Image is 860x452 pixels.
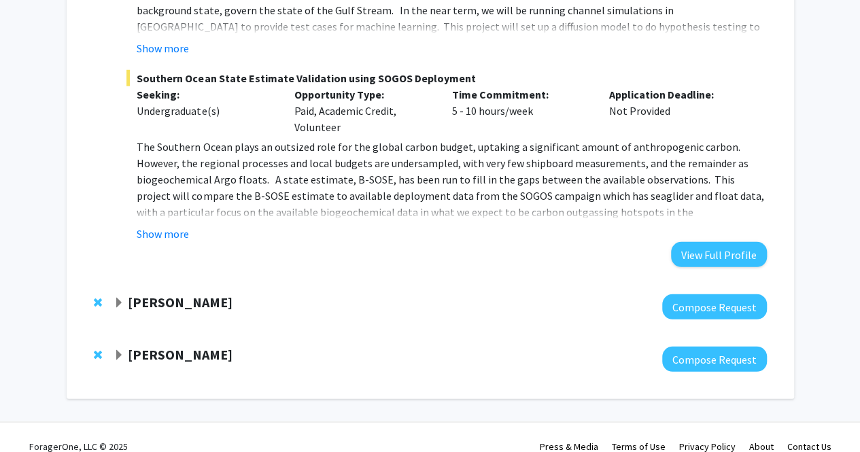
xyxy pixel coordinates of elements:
[128,294,233,311] strong: [PERSON_NAME]
[114,350,124,361] span: Expand Jeffery Klauda Bookmark
[609,86,746,103] p: Application Deadline:
[284,86,442,135] div: Paid, Academic Credit, Volunteer
[94,297,102,308] span: Remove Ning Zeng from bookmarks
[137,40,189,56] button: Show more
[441,86,599,135] div: 5 - 10 hours/week
[10,391,58,442] iframe: Chat
[662,294,767,319] button: Compose Request to Ning Zeng
[137,226,189,242] button: Show more
[662,347,767,372] button: Compose Request to Jeffery Klauda
[137,103,274,119] div: Undergraduate(s)
[294,86,432,103] p: Opportunity Type:
[599,86,757,135] div: Not Provided
[94,349,102,360] span: Remove Jeffery Klauda from bookmarks
[137,140,763,251] span: The Southern Ocean plays an outsized role for the global carbon budget, uptaking a significant am...
[128,346,233,363] strong: [PERSON_NAME]
[126,70,766,86] span: Southern Ocean State Estimate Validation using SOGOS Deployment
[114,298,124,309] span: Expand Ning Zeng Bookmark
[451,86,589,103] p: Time Commitment:
[671,242,767,267] button: View Full Profile
[137,86,274,103] p: Seeking:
